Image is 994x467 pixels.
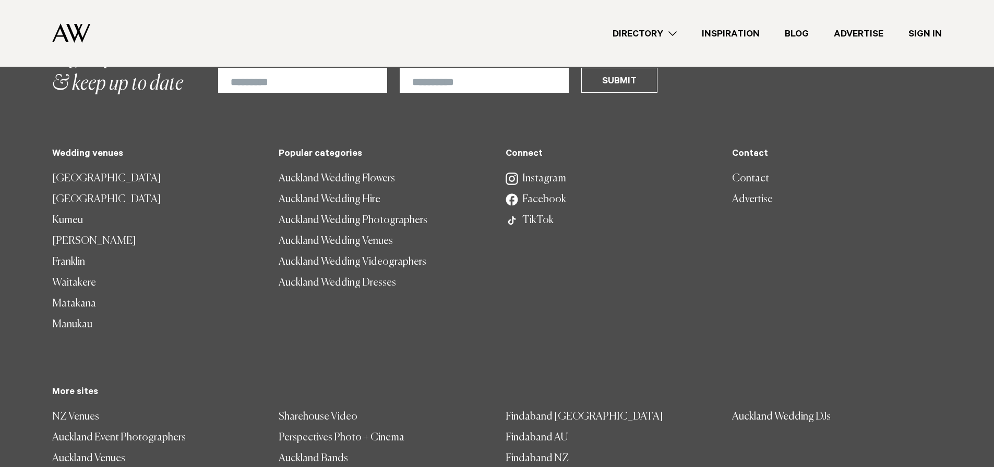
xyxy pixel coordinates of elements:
a: Manukau [52,314,262,335]
a: Advertise [821,27,896,41]
a: Auckland Wedding Dresses [279,273,488,293]
a: Auckland Wedding Venues [279,231,488,252]
h2: & keep up to date [52,45,183,97]
a: [PERSON_NAME] [52,231,262,252]
a: Auckland Event Photographers [52,427,262,448]
a: NZ Venues [52,407,262,427]
img: Auckland Weddings Logo [52,23,90,43]
a: Auckland Wedding Hire [279,189,488,210]
a: [GEOGRAPHIC_DATA] [52,168,262,189]
a: Matakana [52,293,262,314]
a: [GEOGRAPHIC_DATA] [52,189,262,210]
a: Directory [600,27,689,41]
button: Submit [581,68,657,93]
a: Inspiration [689,27,772,41]
a: Auckland Wedding DJs [732,407,942,427]
h5: Connect [506,149,715,160]
a: Findaband [GEOGRAPHIC_DATA] [506,407,715,427]
a: Sharehouse Video [279,407,488,427]
a: Auckland Wedding Flowers [279,168,488,189]
h5: Wedding venues [52,149,262,160]
h5: Popular categories [279,149,488,160]
a: Auckland Wedding Photographers [279,210,488,231]
a: Franklin [52,252,262,273]
a: Facebook [506,189,715,210]
a: Findaband AU [506,427,715,448]
a: Instagram [506,168,715,189]
a: TikTok [506,210,715,231]
a: Kumeu [52,210,262,231]
a: Contact [732,168,942,189]
h5: Contact [732,149,942,160]
a: Blog [772,27,821,41]
a: Waitakere [52,273,262,293]
a: Auckland Wedding Videographers [279,252,488,273]
a: Sign In [896,27,954,41]
a: Perspectives Photo + Cinema [279,427,488,448]
a: Advertise [732,189,942,210]
h5: More sites [52,387,942,398]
